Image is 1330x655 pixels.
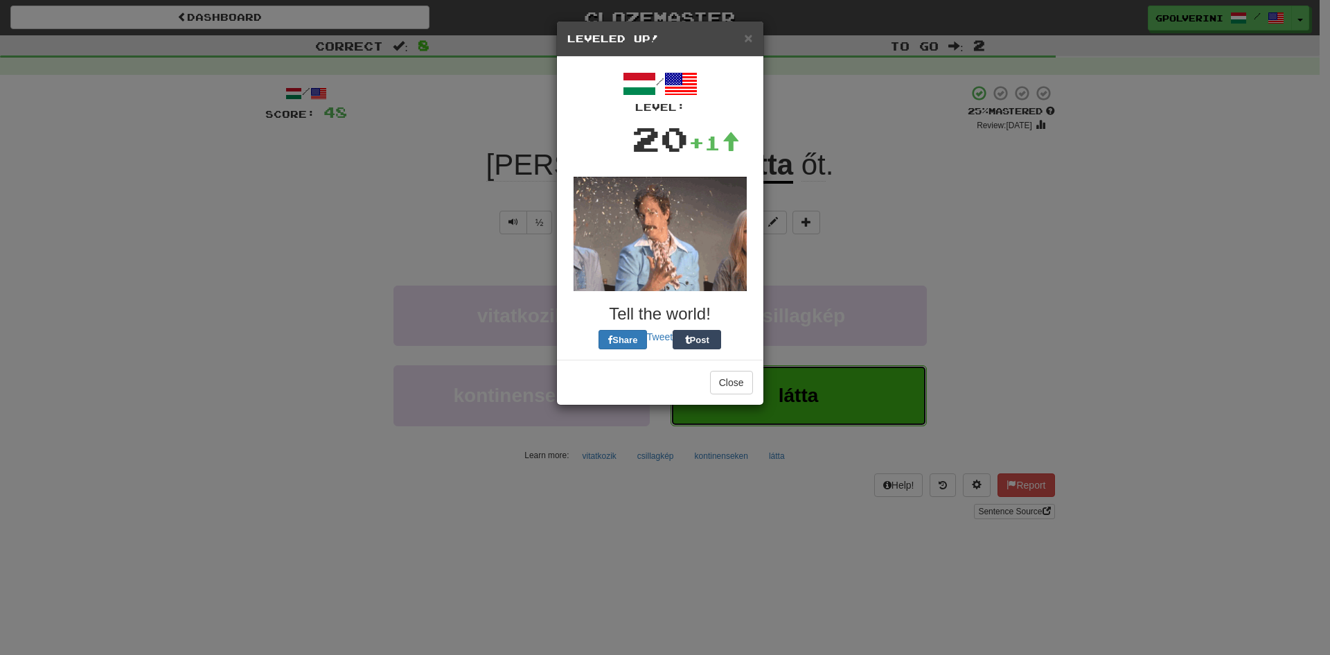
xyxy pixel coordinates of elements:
span: × [744,30,752,46]
div: 20 [632,114,689,163]
button: Share [598,330,647,349]
button: Close [710,371,753,394]
button: Post [673,330,721,349]
a: Tweet [647,331,673,342]
div: +1 [689,129,740,157]
h3: Tell the world! [567,305,753,323]
div: Level: [567,101,753,114]
img: glitter-d35a814c05fa227b87dd154a45a5cc37aaecd56281fd9d9cd8133c9defbd597c.gif [574,177,747,291]
div: / [567,67,753,114]
button: Close [744,30,752,45]
h5: Leveled Up! [567,32,753,46]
